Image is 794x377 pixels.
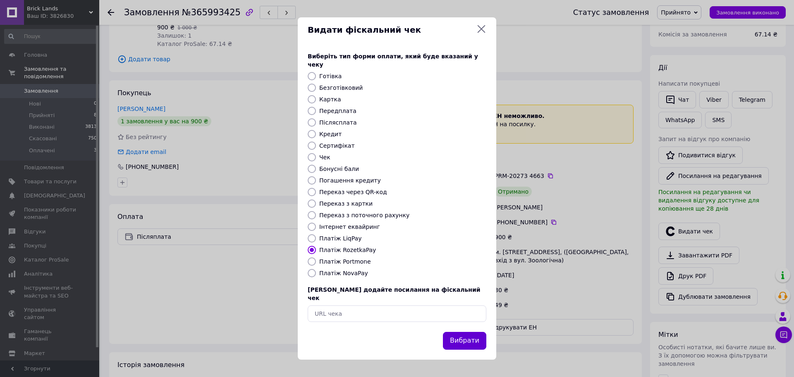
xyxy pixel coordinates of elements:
[443,332,486,350] button: Вибрати
[308,24,473,36] span: Видати фіскальний чек
[319,270,368,276] label: Платіж NovaPay
[308,53,478,68] span: Виберіть тип форми оплати, який буде вказаний у чеку
[319,247,376,253] label: Платіж RozetkaPay
[319,154,330,161] label: Чек
[308,286,481,301] span: [PERSON_NAME] додайте посилання на фіскальний чек
[319,258,371,265] label: Платіж Portmone
[319,96,341,103] label: Картка
[308,305,486,322] input: URL чека
[319,131,342,137] label: Кредит
[319,142,355,149] label: Сертифікат
[319,223,380,230] label: Інтернет еквайринг
[319,119,357,126] label: Післясплата
[319,200,373,207] label: Переказ з картки
[319,166,359,172] label: Бонусні бали
[319,73,342,79] label: Готівка
[319,235,361,242] label: Платіж LiqPay
[319,108,356,114] label: Передплата
[319,177,381,184] label: Погашення кредиту
[319,189,387,195] label: Переказ через QR-код
[319,84,363,91] label: Безготівковий
[319,212,409,219] label: Переказ з поточного рахунку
